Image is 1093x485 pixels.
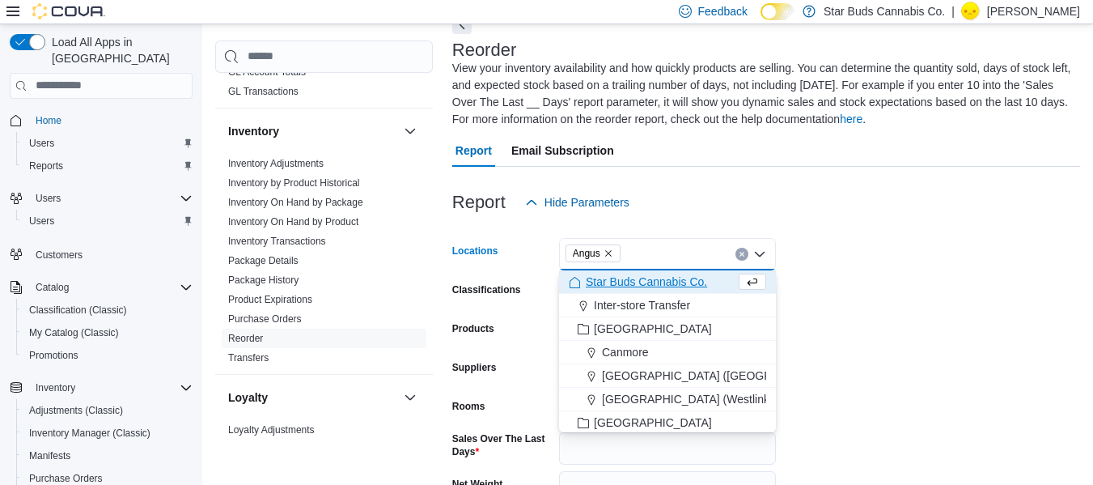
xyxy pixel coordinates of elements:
[228,236,326,247] a: Inventory Transactions
[29,160,63,172] span: Reports
[452,40,516,60] h3: Reorder
[961,2,981,21] div: Lucas Walker
[228,351,269,364] span: Transfers
[23,134,193,153] span: Users
[29,244,193,264] span: Customers
[16,344,199,367] button: Promotions
[228,216,358,228] a: Inventory On Hand by Product
[23,401,129,420] a: Adjustments (Classic)
[951,2,955,21] p: |
[29,449,70,462] span: Manifests
[215,154,433,374] div: Inventory
[559,270,776,294] button: Star Buds Cannabis Co.
[3,108,199,132] button: Home
[29,472,103,485] span: Purchase Orders
[23,156,193,176] span: Reports
[16,321,199,344] button: My Catalog (Classic)
[586,274,707,290] span: Star Buds Cannabis Co.
[29,110,193,130] span: Home
[29,278,75,297] button: Catalog
[228,352,269,364] a: Transfers
[519,186,636,219] button: Hide Parameters
[559,364,776,388] button: [GEOGRAPHIC_DATA] ([GEOGRAPHIC_DATA])
[36,381,75,394] span: Inventory
[215,420,433,466] div: Loyalty
[400,388,420,407] button: Loyalty
[228,294,312,305] a: Product Expirations
[29,189,193,208] span: Users
[23,211,193,231] span: Users
[23,446,77,466] a: Manifests
[23,323,193,342] span: My Catalog (Classic)
[29,278,193,297] span: Catalog
[228,215,358,228] span: Inventory On Hand by Product
[29,378,193,398] span: Inventory
[3,187,199,210] button: Users
[23,134,61,153] a: Users
[594,415,712,431] span: [GEOGRAPHIC_DATA]
[228,177,360,189] a: Inventory by Product Historical
[228,293,312,306] span: Product Expirations
[29,378,82,398] button: Inventory
[824,2,945,21] p: Star Buds Cannabis Co.
[228,333,263,344] a: Reorder
[23,346,193,365] span: Promotions
[3,377,199,399] button: Inventory
[228,235,326,248] span: Inventory Transactions
[602,368,849,384] span: [GEOGRAPHIC_DATA] ([GEOGRAPHIC_DATA])
[400,121,420,141] button: Inventory
[23,323,125,342] a: My Catalog (Classic)
[23,401,193,420] span: Adjustments (Classic)
[29,215,54,228] span: Users
[452,432,553,458] label: Sales Over The Last Days
[987,2,1080,21] p: [PERSON_NAME]
[16,210,199,232] button: Users
[735,248,748,261] button: Clear input
[452,400,485,413] label: Rooms
[29,326,119,339] span: My Catalog (Classic)
[23,300,133,320] a: Classification (Classic)
[23,446,193,466] span: Manifests
[23,346,85,365] a: Promotions
[36,249,83,262] span: Customers
[840,113,862,126] a: here
[594,321,712,337] span: [GEOGRAPHIC_DATA]
[602,344,649,360] span: Canmore
[559,388,776,411] button: [GEOGRAPHIC_DATA] (Westlink)
[604,249,613,258] button: Remove Angus from selection in this group
[228,313,302,325] a: Purchase Orders
[36,114,61,127] span: Home
[228,332,263,345] span: Reorder
[511,134,614,167] span: Email Subscription
[29,349,78,362] span: Promotions
[452,60,1072,128] div: View your inventory availability and how quickly products are selling. You can determine the quan...
[23,156,70,176] a: Reports
[455,134,492,167] span: Report
[566,245,621,262] span: Angus
[29,245,89,265] a: Customers
[29,137,54,150] span: Users
[3,276,199,299] button: Catalog
[559,294,776,317] button: Inter-store Transfer
[228,274,299,287] span: Package History
[228,196,363,209] span: Inventory On Hand by Package
[228,423,315,436] span: Loyalty Adjustments
[760,3,794,20] input: Dark Mode
[16,399,199,422] button: Adjustments (Classic)
[452,245,498,257] label: Locations
[215,62,433,108] div: Finance
[29,427,150,440] span: Inventory Manager (Classic)
[3,242,199,266] button: Customers
[29,404,123,417] span: Adjustments (Classic)
[29,304,127,317] span: Classification (Classic)
[45,34,193,66] span: Load All Apps in [GEOGRAPHIC_DATA]
[594,297,690,313] span: Inter-store Transfer
[602,391,773,407] span: [GEOGRAPHIC_DATA] (Westlink)
[32,3,105,19] img: Cova
[559,341,776,364] button: Canmore
[698,3,748,19] span: Feedback
[228,157,324,170] span: Inventory Adjustments
[452,193,506,212] h3: Report
[544,194,629,211] span: Hide Parameters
